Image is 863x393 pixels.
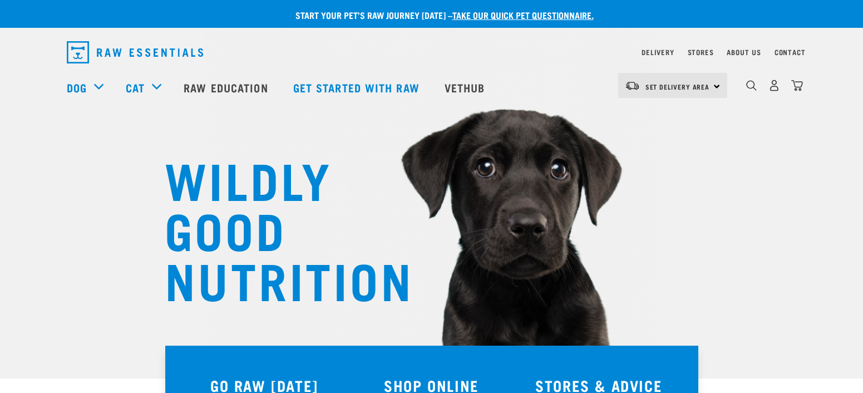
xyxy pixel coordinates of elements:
a: Raw Education [172,65,282,110]
a: Dog [67,79,87,96]
img: Raw Essentials Logo [67,41,203,63]
img: user.png [768,80,780,91]
a: Get started with Raw [282,65,433,110]
a: Vethub [433,65,499,110]
a: About Us [727,50,761,54]
a: take our quick pet questionnaire. [452,12,594,17]
h1: WILDLY GOOD NUTRITION [165,153,387,303]
a: Contact [775,50,806,54]
nav: dropdown navigation [58,37,806,68]
img: van-moving.png [625,81,640,91]
img: home-icon@2x.png [791,80,803,91]
img: home-icon-1@2x.png [746,80,757,91]
a: Delivery [642,50,674,54]
a: Stores [688,50,714,54]
a: Cat [126,79,145,96]
span: Set Delivery Area [645,85,710,89]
